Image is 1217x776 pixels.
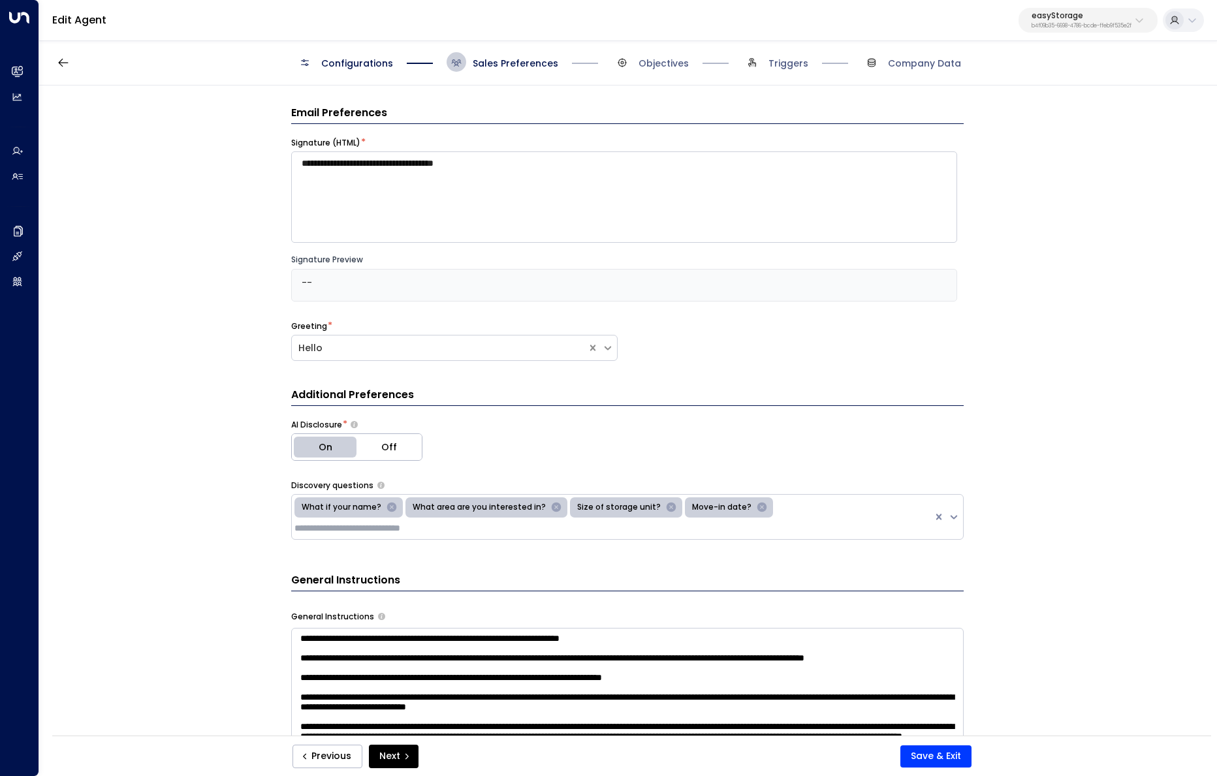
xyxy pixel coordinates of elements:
span: Configurations [321,57,393,70]
div: Move-in date? [688,500,753,516]
button: Provide any specific instructions you want the agent to follow when responding to leads. This app... [378,613,385,620]
p: easyStorage [1032,12,1131,20]
label: General Instructions [291,611,374,623]
div: Size of storage unit? [573,500,663,516]
span: Sales Preferences [473,57,558,70]
span: Company Data [888,57,961,70]
label: Greeting [291,320,327,332]
h3: Email Preferences [291,105,964,124]
div: Remove What if your name? [383,500,400,516]
button: easyStorageb4f09b35-6698-4786-bcde-ffeb9f535e2f [1019,8,1158,33]
button: Save & Exit [900,745,972,768]
div: Remove Size of storage unit? [663,500,680,516]
div: Platform [291,433,422,461]
button: On [292,434,357,460]
div: What area are you interested in? [409,500,548,516]
label: Signature (HTML) [291,137,360,149]
span: Triggers [768,57,808,70]
h3: Additional Preferences [291,387,964,406]
span: -- [302,276,312,289]
p: b4f09b35-6698-4786-bcde-ffeb9f535e2f [1032,23,1131,29]
div: Signature Preview [291,254,957,266]
h3: General Instructions [291,572,964,591]
label: AI Disclosure [291,419,342,431]
button: Select the types of questions the agent should use to engage leads in initial emails. These help ... [377,482,385,489]
button: Off [356,434,422,460]
span: Objectives [639,57,689,70]
a: Edit Agent [52,12,106,27]
div: Remove Move-in date? [753,500,770,516]
button: Previous [292,745,362,768]
div: Remove What area are you interested in? [548,500,565,516]
button: Next [369,745,419,768]
div: What if your name? [298,500,383,516]
div: Hello [298,341,580,355]
label: Discovery questions [291,480,373,491]
button: Choose whether the agent should proactively disclose its AI nature in communications or only reve... [351,420,358,429]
